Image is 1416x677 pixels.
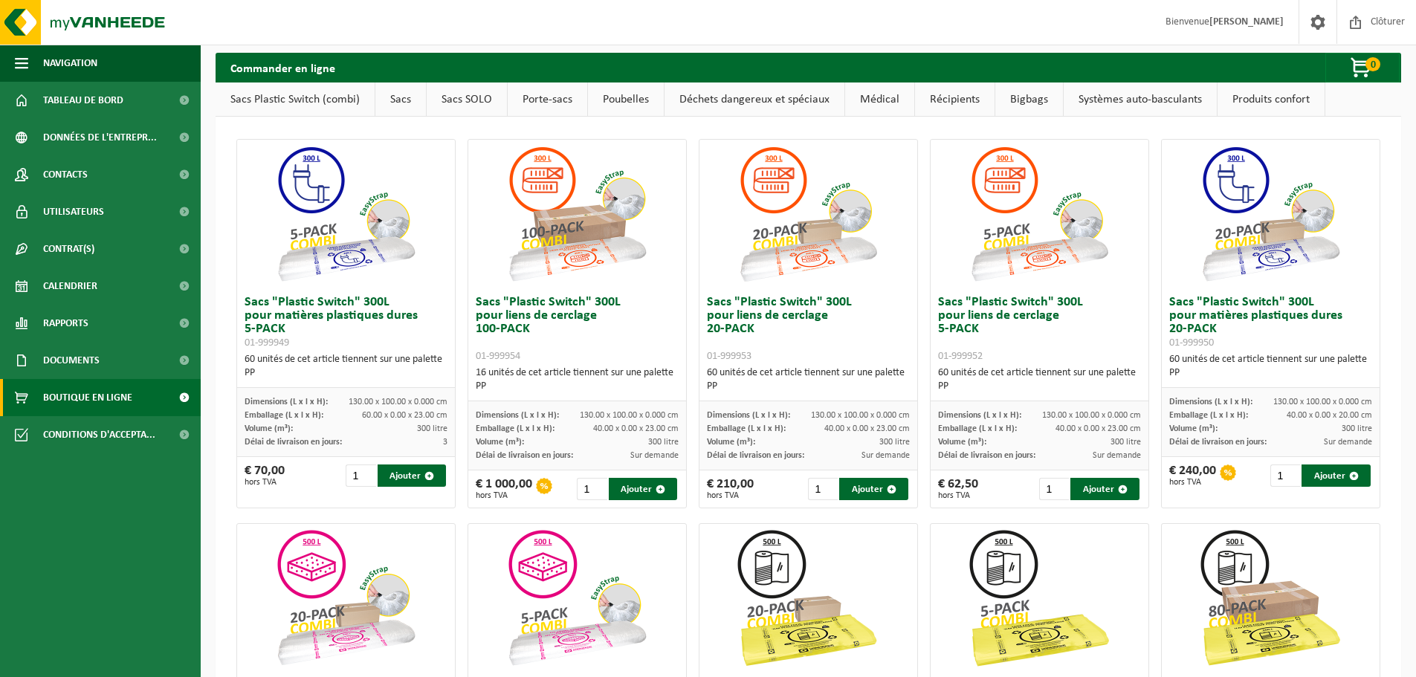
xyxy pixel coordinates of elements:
[43,45,97,82] span: Navigation
[938,478,978,500] div: € 62,50
[245,464,285,487] div: € 70,00
[734,524,882,673] img: 01-999964
[245,337,289,349] span: 01-999949
[43,193,104,230] span: Utilisateurs
[502,524,651,673] img: 01-999955
[1169,411,1248,420] span: Emballage (L x l x H):
[375,82,426,117] a: Sacs
[1042,411,1141,420] span: 130.00 x 100.00 x 0.000 cm
[378,464,447,487] button: Ajouter
[938,451,1035,460] span: Délai de livraison en jours:
[938,491,978,500] span: hors TVA
[476,478,532,500] div: € 1 000,00
[1342,424,1372,433] span: 300 litre
[349,398,447,406] span: 130.00 x 100.00 x 0.000 cm
[362,411,447,420] span: 60.00 x 0.00 x 23.00 cm
[811,411,910,420] span: 130.00 x 100.00 x 0.000 cm
[271,524,420,673] img: 01-999956
[707,351,751,362] span: 01-999953
[845,82,914,117] a: Médical
[43,416,155,453] span: Conditions d'accepta...
[502,140,651,288] img: 01-999954
[346,464,375,487] input: 1
[443,438,447,447] span: 3
[1324,438,1372,447] span: Sur demande
[1273,398,1372,406] span: 130.00 x 100.00 x 0.000 cm
[879,438,910,447] span: 300 litre
[245,438,342,447] span: Délai de livraison en jours:
[43,82,123,119] span: Tableau de bord
[593,424,679,433] span: 40.00 x 0.00 x 23.00 cm
[476,424,555,433] span: Emballage (L x l x H):
[417,424,447,433] span: 300 litre
[1169,366,1372,380] div: PP
[938,438,986,447] span: Volume (m³):
[245,424,293,433] span: Volume (m³):
[1196,524,1345,673] img: 01-999968
[808,478,838,500] input: 1
[476,438,524,447] span: Volume (m³):
[734,140,882,288] img: 01-999953
[43,379,132,416] span: Boutique en ligne
[1169,337,1214,349] span: 01-999950
[938,424,1017,433] span: Emballage (L x l x H):
[707,366,910,393] div: 60 unités de cet article tiennent sur une palette
[43,156,88,193] span: Contacts
[427,82,507,117] a: Sacs SOLO
[216,82,375,117] a: Sacs Plastic Switch (combi)
[1169,438,1267,447] span: Délai de livraison en jours:
[1169,424,1218,433] span: Volume (m³):
[1169,296,1372,349] h3: Sacs "Plastic Switch" 300L pour matières plastiques dures 20-PACK
[707,438,755,447] span: Volume (m³):
[1218,82,1325,117] a: Produits confort
[43,305,88,342] span: Rapports
[938,380,1141,393] div: PP
[1302,464,1371,487] button: Ajouter
[43,342,100,379] span: Documents
[609,478,678,500] button: Ajouter
[476,351,520,362] span: 01-999954
[1055,424,1141,433] span: 40.00 x 0.00 x 23.00 cm
[1169,464,1216,487] div: € 240,00
[938,296,1141,363] h3: Sacs "Plastic Switch" 300L pour liens de cerclage 5-PACK
[1287,411,1372,420] span: 40.00 x 0.00 x 20.00 cm
[1270,464,1300,487] input: 1
[938,411,1021,420] span: Dimensions (L x l x H):
[707,411,790,420] span: Dimensions (L x l x H):
[1325,53,1400,82] button: 0
[665,82,844,117] a: Déchets dangereux et spéciaux
[995,82,1063,117] a: Bigbags
[707,296,910,363] h3: Sacs "Plastic Switch" 300L pour liens de cerclage 20-PACK
[938,366,1141,393] div: 60 unités de cet article tiennent sur une palette
[630,451,679,460] span: Sur demande
[707,424,786,433] span: Emballage (L x l x H):
[1196,140,1345,288] img: 01-999950
[824,424,910,433] span: 40.00 x 0.00 x 23.00 cm
[245,353,447,380] div: 60 unités de cet article tiennent sur une palette
[1169,353,1372,380] div: 60 unités de cet article tiennent sur une palette
[861,451,910,460] span: Sur demande
[648,438,679,447] span: 300 litre
[1169,478,1216,487] span: hors TVA
[1064,82,1217,117] a: Systèmes auto-basculants
[580,411,679,420] span: 130.00 x 100.00 x 0.000 cm
[216,53,350,82] h2: Commander en ligne
[476,366,679,393] div: 16 unités de cet article tiennent sur une palette
[965,524,1113,673] img: 01-999963
[1209,16,1284,27] strong: [PERSON_NAME]
[508,82,587,117] a: Porte-sacs
[43,268,97,305] span: Calendrier
[577,478,607,500] input: 1
[245,366,447,380] div: PP
[476,296,679,363] h3: Sacs "Plastic Switch" 300L pour liens de cerclage 100-PACK
[707,380,910,393] div: PP
[43,119,157,156] span: Données de l'entrepr...
[1111,438,1141,447] span: 300 litre
[245,398,328,406] span: Dimensions (L x l x H):
[588,82,664,117] a: Poubelles
[476,411,559,420] span: Dimensions (L x l x H):
[1070,478,1139,500] button: Ajouter
[1093,451,1141,460] span: Sur demande
[245,296,447,349] h3: Sacs "Plastic Switch" 300L pour matières plastiques dures 5-PACK
[476,380,679,393] div: PP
